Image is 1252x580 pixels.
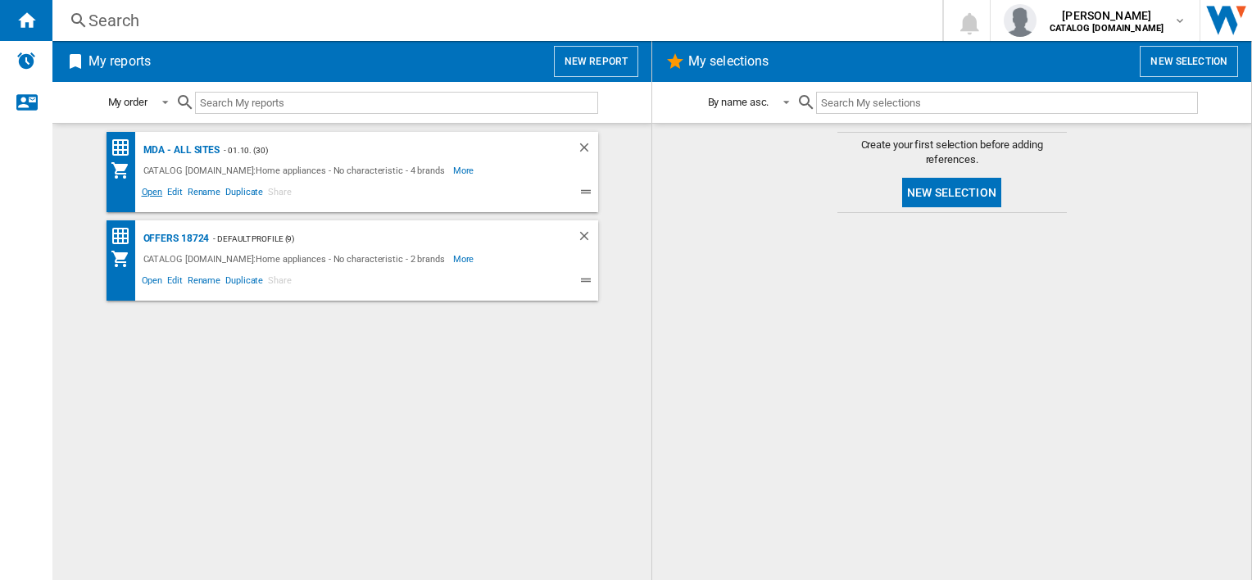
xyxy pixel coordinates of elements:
h2: My reports [85,46,154,77]
span: Duplicate [223,184,265,204]
span: Duplicate [223,273,265,292]
button: New selection [1140,46,1238,77]
div: By name asc. [708,96,769,108]
span: Edit [165,273,185,292]
span: [PERSON_NAME] [1050,7,1164,24]
div: CATALOG [DOMAIN_NAME]:Home appliances - No characteristic - 2 brands [139,249,453,269]
div: My Assortment [111,161,139,180]
div: Delete [577,140,598,161]
b: CATALOG [DOMAIN_NAME] [1050,23,1164,34]
button: New report [554,46,638,77]
span: Open [139,273,166,292]
div: My order [108,96,147,108]
div: - 01.10. (30) [220,140,543,161]
input: Search My reports [195,92,598,114]
div: Price Matrix [111,226,139,247]
div: Delete [577,229,598,249]
span: Rename [185,273,223,292]
span: More [453,161,477,180]
div: Price Matrix [111,138,139,158]
div: CATALOG [DOMAIN_NAME]:Home appliances - No characteristic - 4 brands [139,161,453,180]
h2: My selections [685,46,772,77]
div: - Default profile (9) [209,229,543,249]
span: Create your first selection before adding references. [837,138,1067,167]
span: Share [265,273,294,292]
span: Open [139,184,166,204]
span: Share [265,184,294,204]
span: More [453,249,477,269]
div: Search [88,9,900,32]
img: profile.jpg [1004,4,1037,37]
div: My Assortment [111,249,139,269]
input: Search My selections [816,92,1197,114]
button: New selection [902,178,1001,207]
span: Edit [165,184,185,204]
div: MDA - ALL SITES [139,140,220,161]
div: offers 18724 [139,229,210,249]
img: alerts-logo.svg [16,51,36,70]
span: Rename [185,184,223,204]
